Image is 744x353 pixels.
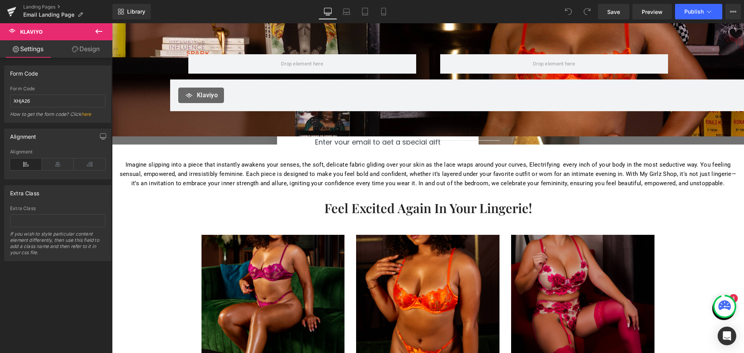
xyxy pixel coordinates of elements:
img: Join Fitness Challenges [399,212,542,336]
div: Extra Class [10,186,39,196]
div: Alignment [10,149,105,155]
span: Library [127,8,145,15]
div: Alignment [10,129,36,140]
div: Open Intercom Messenger [718,327,736,345]
img: 1:1 Personal Training [244,212,387,336]
div: Form Code [10,66,38,77]
div: Form Code [10,86,105,91]
button: Redo [579,4,595,19]
span: Klaviyo [20,29,43,35]
span: Preview [642,8,663,16]
p: Imagine slipping into a piece that instantly awakens your senses, the soft, delicate fabric glidi... [6,137,626,165]
span: Klaviyo [85,67,106,77]
h2: Feel excited again in your lingerie! [173,176,460,193]
span: Save [607,8,620,16]
inbox-online-store-chat: Shopify online store chat [598,274,626,299]
a: New Library [112,4,151,19]
div: Extra Class [10,206,105,211]
a: Tablet [356,4,374,19]
a: Landing Pages [23,4,112,10]
a: Mobile [374,4,393,19]
div: If you wish to style particular content element differently, then use this field to add a class n... [10,231,105,261]
span: Email Landing Page [23,12,74,18]
span: Publish [684,9,704,15]
a: Laptop [337,4,356,19]
div: How to get the form code? Click [10,111,105,122]
img: Custom Workout Plans [90,212,233,336]
button: Undo [561,4,576,19]
a: here [81,111,91,117]
button: More [725,4,741,19]
a: Desktop [319,4,337,19]
a: Design [58,40,114,58]
a: Preview [632,4,672,19]
button: Publish [675,4,722,19]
